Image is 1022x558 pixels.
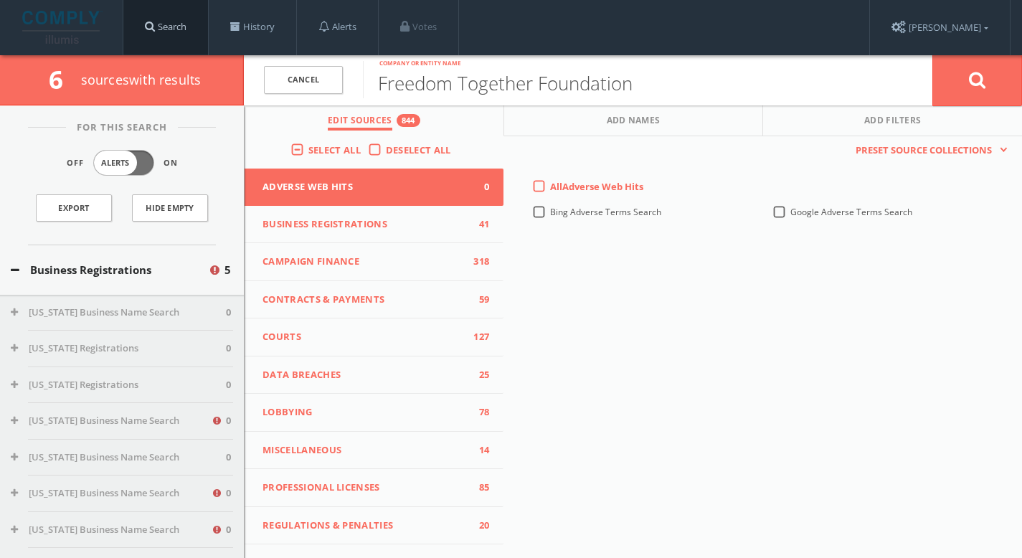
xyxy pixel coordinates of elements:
span: Add Names [607,114,661,131]
span: Adverse Web Hits [262,180,468,194]
button: Preset Source Collections [848,143,1008,158]
span: Data Breaches [262,368,468,382]
button: [US_STATE] Business Name Search [11,306,226,320]
span: Campaign Finance [262,255,468,269]
button: Miscellaneous14 [245,432,503,470]
button: [US_STATE] Registrations [11,341,226,356]
button: Business Registrations [11,262,208,278]
a: Cancel [264,66,343,94]
span: Miscellaneous [262,443,468,458]
button: [US_STATE] Business Name Search [11,450,226,465]
button: Hide Empty [132,194,208,222]
button: [US_STATE] Business Name Search [11,486,211,501]
span: 5 [224,262,231,278]
button: Lobbying78 [245,394,503,432]
span: 127 [468,330,489,344]
span: 0 [226,486,231,501]
span: Add Filters [864,114,922,131]
span: 41 [468,217,489,232]
span: 0 [226,523,231,537]
img: illumis [22,11,103,44]
button: Edit Sources844 [245,105,504,136]
button: Regulations & Penalties20 [245,507,503,545]
span: 0 [226,378,231,392]
span: Select All [308,143,361,156]
span: Professional Licenses [262,481,468,495]
div: 844 [397,114,420,127]
button: [US_STATE] Business Name Search [11,414,211,428]
span: Lobbying [262,405,468,420]
button: Data Breaches25 [245,356,503,394]
span: For This Search [66,120,178,135]
span: 78 [468,405,489,420]
span: 6 [49,62,75,96]
button: Business Registrations41 [245,206,503,244]
a: Export [36,194,112,222]
span: On [164,157,178,169]
span: Regulations & Penalties [262,519,468,533]
span: All Adverse Web Hits [550,180,643,193]
span: 0 [468,180,489,194]
button: Contracts & Payments59 [245,281,503,319]
span: 0 [226,414,231,428]
span: 25 [468,368,489,382]
span: 14 [468,443,489,458]
span: 85 [468,481,489,495]
span: Business Registrations [262,217,468,232]
span: 20 [468,519,489,533]
span: 0 [226,341,231,356]
span: 0 [226,450,231,465]
button: Courts127 [245,318,503,356]
span: Bing Adverse Terms Search [550,206,661,218]
span: Courts [262,330,468,344]
button: Adverse Web Hits0 [245,169,503,206]
span: Preset Source Collections [848,143,999,158]
span: Google Adverse Terms Search [790,206,912,218]
span: Edit Sources [328,114,392,131]
span: 59 [468,293,489,307]
span: Deselect All [386,143,451,156]
span: source s with results [81,71,202,88]
button: Campaign Finance318 [245,243,503,281]
button: Add Filters [763,105,1022,136]
button: Professional Licenses85 [245,469,503,507]
span: 318 [468,255,489,269]
button: Add Names [504,105,764,136]
span: Off [67,157,84,169]
span: Contracts & Payments [262,293,468,307]
button: [US_STATE] Registrations [11,378,226,392]
span: 0 [226,306,231,320]
button: [US_STATE] Business Name Search [11,523,211,537]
